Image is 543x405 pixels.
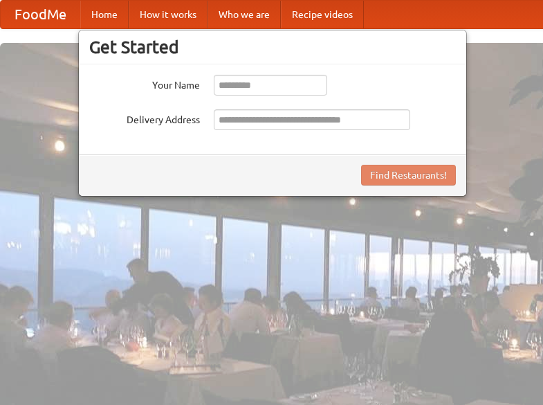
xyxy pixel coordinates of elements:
[89,75,200,92] label: Your Name
[361,165,456,186] button: Find Restaurants!
[80,1,129,28] a: Home
[208,1,281,28] a: Who we are
[129,1,208,28] a: How it works
[281,1,364,28] a: Recipe videos
[89,37,456,57] h3: Get Started
[1,1,80,28] a: FoodMe
[89,109,200,127] label: Delivery Address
